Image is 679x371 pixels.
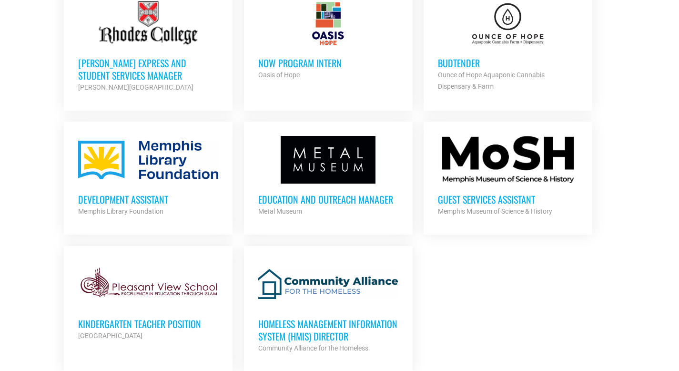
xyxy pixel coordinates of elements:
h3: Guest Services Assistant [438,193,578,206]
h3: [PERSON_NAME] Express and Student Services Manager [78,57,218,82]
h3: Education and Outreach Manager [258,193,398,206]
h3: Development Assistant [78,193,218,206]
strong: Community Alliance for the Homeless [258,344,368,352]
h3: NOW Program Intern [258,57,398,69]
h3: Budtender [438,57,578,69]
strong: Memphis Library Foundation [78,207,163,215]
strong: Oasis of Hope [258,71,300,79]
h3: Kindergarten Teacher Position [78,318,218,330]
a: Guest Services Assistant Memphis Museum of Science & History [424,122,592,231]
strong: Metal Museum [258,207,302,215]
strong: [PERSON_NAME][GEOGRAPHIC_DATA] [78,83,193,91]
a: Education and Outreach Manager Metal Museum [244,122,413,231]
strong: Ounce of Hope Aquaponic Cannabis Dispensary & Farm [438,71,545,90]
a: Kindergarten Teacher Position [GEOGRAPHIC_DATA] [64,246,233,356]
a: Development Assistant Memphis Library Foundation [64,122,233,231]
strong: Memphis Museum of Science & History [438,207,552,215]
h3: Homeless Management Information System (HMIS) Director [258,318,398,342]
strong: [GEOGRAPHIC_DATA] [78,332,142,340]
a: Homeless Management Information System (HMIS) Director Community Alliance for the Homeless [244,246,413,368]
